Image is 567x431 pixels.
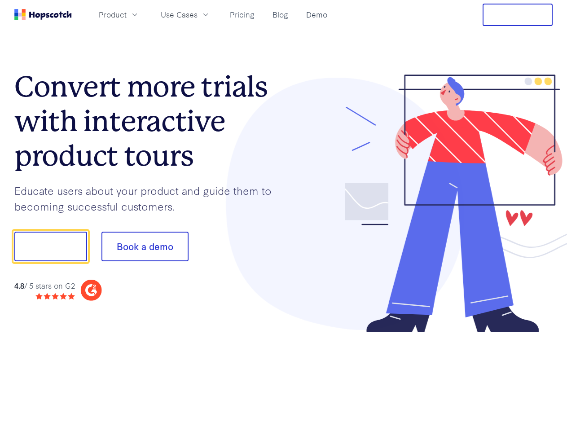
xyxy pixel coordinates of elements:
div: / 5 stars on G2 [14,280,75,291]
span: Product [99,9,127,20]
button: Show me! [14,232,87,261]
button: Free Trial [483,4,553,26]
h1: Convert more trials with interactive product tours [14,70,284,173]
strong: 4.8 [14,280,24,290]
span: Use Cases [161,9,198,20]
button: Use Cases [155,7,215,22]
button: Book a demo [101,232,189,261]
a: Home [14,9,72,20]
button: Product [93,7,145,22]
p: Educate users about your product and guide them to becoming successful customers. [14,183,284,214]
a: Pricing [226,7,258,22]
a: Demo [303,7,331,22]
a: Blog [269,7,292,22]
